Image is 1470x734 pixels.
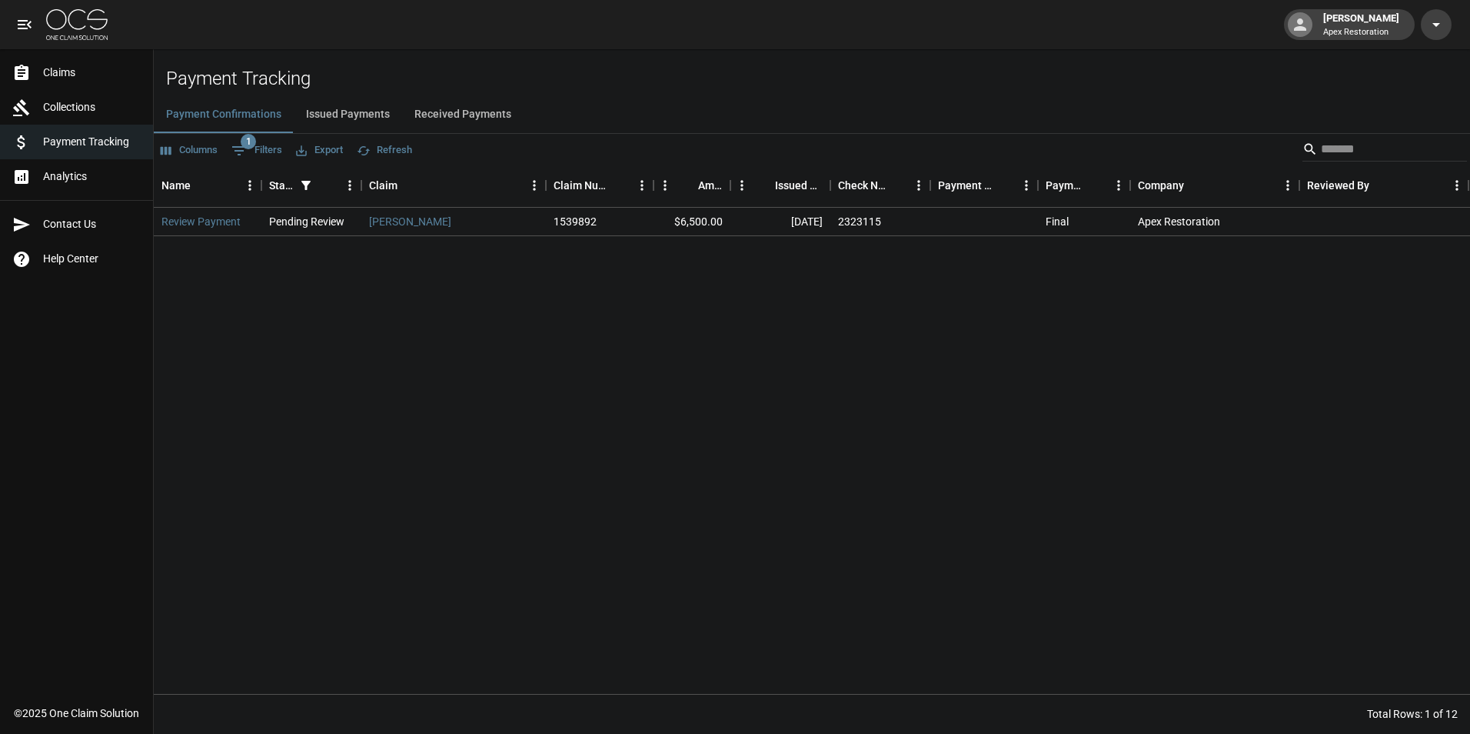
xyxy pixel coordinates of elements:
[1323,26,1399,39] p: Apex Restoration
[630,174,654,197] button: Menu
[1086,175,1107,196] button: Sort
[830,164,930,207] div: Check Number
[402,96,524,133] button: Received Payments
[1184,175,1206,196] button: Sort
[1046,214,1069,229] div: Final
[993,175,1015,196] button: Sort
[294,96,402,133] button: Issued Payments
[654,164,730,207] div: Amount
[1130,208,1299,236] div: Apex Restoration
[43,99,141,115] span: Collections
[838,164,886,207] div: Check Number
[161,164,191,207] div: Name
[546,164,654,207] div: Claim Number
[654,174,677,197] button: Menu
[1369,175,1391,196] button: Sort
[369,164,397,207] div: Claim
[523,174,546,197] button: Menu
[43,65,141,81] span: Claims
[730,164,830,207] div: Issued Date
[353,138,416,162] button: Refresh
[677,175,698,196] button: Sort
[338,174,361,197] button: Menu
[154,164,261,207] div: Name
[1367,706,1458,722] div: Total Rows: 1 of 12
[43,216,141,232] span: Contact Us
[654,208,730,236] div: $6,500.00
[1046,164,1086,207] div: Payment Type
[554,214,597,229] div: 1539892
[154,96,1470,133] div: dynamic tabs
[14,706,139,721] div: © 2025 One Claim Solution
[753,175,775,196] button: Sort
[292,138,347,162] button: Export
[166,68,1470,90] h2: Payment Tracking
[1317,11,1405,38] div: [PERSON_NAME]
[43,134,141,150] span: Payment Tracking
[838,214,881,229] div: 2323115
[730,208,830,236] div: [DATE]
[1302,137,1467,165] div: Search
[43,168,141,185] span: Analytics
[1299,164,1468,207] div: Reviewed By
[1015,174,1038,197] button: Menu
[1038,164,1130,207] div: Payment Type
[9,9,40,40] button: open drawer
[1276,174,1299,197] button: Menu
[269,164,295,207] div: Status
[554,164,609,207] div: Claim Number
[730,174,753,197] button: Menu
[269,214,344,229] div: Pending Review
[157,138,221,162] button: Select columns
[317,175,338,196] button: Sort
[261,164,361,207] div: Status
[1138,164,1184,207] div: Company
[361,164,546,207] div: Claim
[154,96,294,133] button: Payment Confirmations
[191,175,212,196] button: Sort
[1307,164,1369,207] div: Reviewed By
[930,164,1038,207] div: Payment Method
[295,175,317,196] button: Show filters
[369,214,451,229] a: [PERSON_NAME]
[241,134,256,149] span: 1
[228,138,286,163] button: Show filters
[1445,174,1468,197] button: Menu
[938,164,993,207] div: Payment Method
[238,174,261,197] button: Menu
[43,251,141,267] span: Help Center
[907,174,930,197] button: Menu
[775,164,823,207] div: Issued Date
[161,214,241,229] a: Review Payment
[46,9,108,40] img: ocs-logo-white-transparent.png
[609,175,630,196] button: Sort
[397,175,419,196] button: Sort
[295,175,317,196] div: 1 active filter
[1107,174,1130,197] button: Menu
[1130,164,1299,207] div: Company
[698,164,723,207] div: Amount
[886,175,907,196] button: Sort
